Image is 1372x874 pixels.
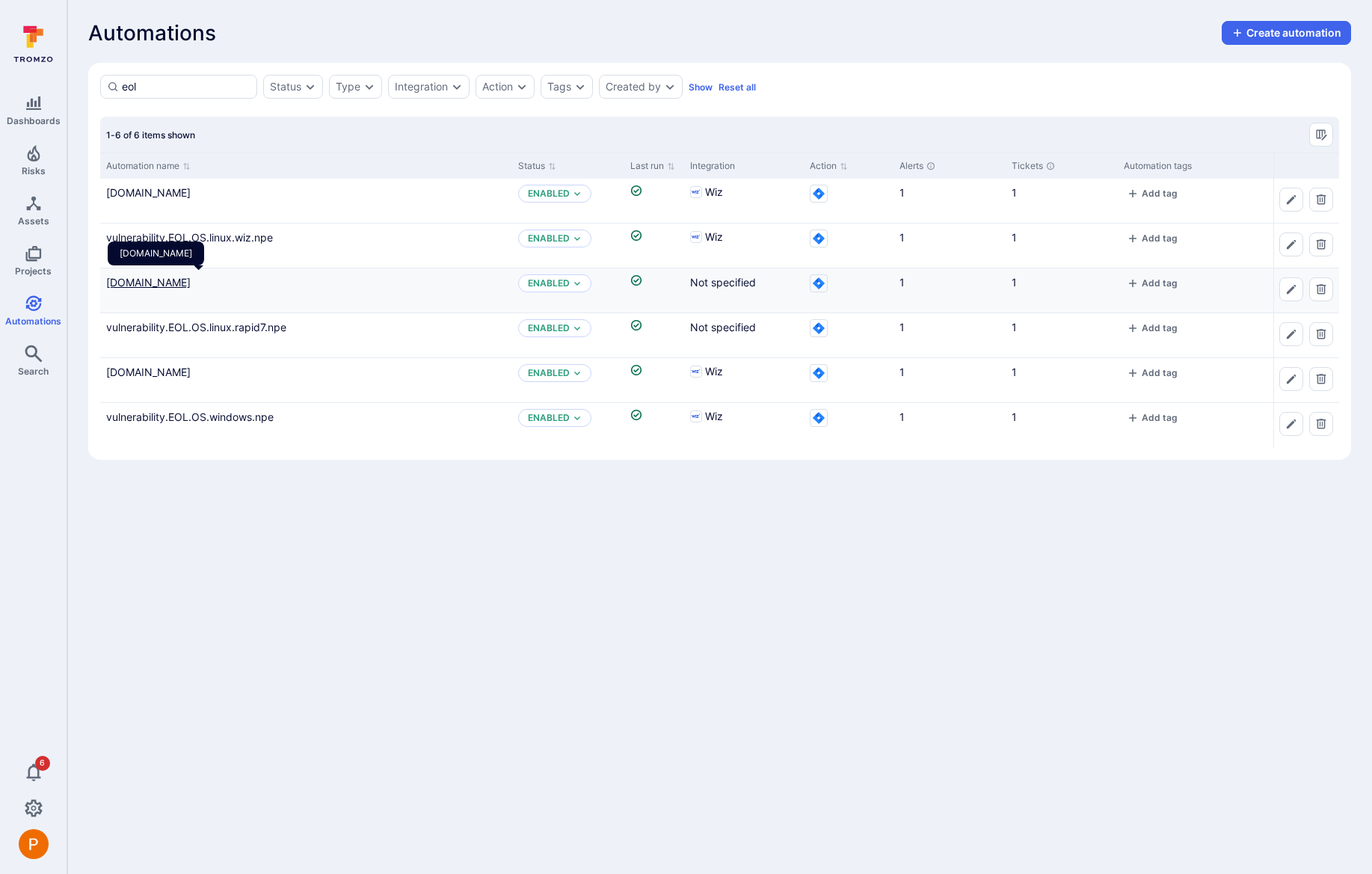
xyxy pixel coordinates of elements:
[573,413,582,422] button: Expand dropdown
[804,358,893,402] div: Cell for Action
[516,81,528,93] button: Expand dropdown
[624,224,684,268] div: Cell for Last run
[1279,277,1303,301] button: Edit automation
[1124,159,1284,173] div: Automation tags
[528,322,570,334] button: Enabled
[512,268,624,313] div: Cell for Status
[528,367,570,379] p: Enabled
[574,81,586,93] button: Expand dropdown
[690,159,798,173] div: Integration
[810,185,828,203] svg: Jira
[899,231,905,244] a: 1
[106,186,191,199] a: vulnerability.EOL.OS.linux.wiz.prod
[100,313,512,357] div: Cell for Automation name
[1309,123,1333,147] button: Manage columns
[1279,367,1303,391] button: Edit automation
[1273,358,1339,402] div: Cell for
[624,403,684,448] div: Cell for Last run
[1006,224,1118,268] div: Cell for Tickets
[1124,233,1181,244] button: add tag
[528,412,570,424] button: Enabled
[263,75,323,99] div: status filter
[624,358,684,402] div: Cell for Last run
[1118,313,1290,357] div: Cell for Automation tags
[100,268,512,313] div: Cell for Automation name
[122,79,250,94] input: Search automation
[512,224,624,268] div: Cell for Status
[690,321,756,333] span: Not specified
[573,234,582,243] button: Expand dropdown
[1273,268,1339,313] div: Cell for
[5,316,61,327] span: Automations
[1273,179,1339,223] div: Cell for
[1006,313,1118,357] div: Cell for Tickets
[1124,188,1181,199] button: add tag
[899,410,905,423] a: 1
[336,81,360,93] button: Type
[599,75,683,99] div: created by filter
[1012,321,1017,333] a: 1
[684,268,804,313] div: Cell for Integration
[893,313,1006,357] div: Cell for Alerts
[719,81,756,93] button: Reset all
[106,276,191,289] a: vulnerability.EOL.OS.linux.rapid7.prod
[573,189,582,198] button: Expand dropdown
[1012,159,1112,173] div: Tickets
[1124,367,1181,378] button: add tag
[893,358,1006,402] div: Cell for Alerts
[664,81,676,93] button: Expand dropdown
[270,81,301,93] div: Status
[100,179,512,223] div: Cell for Automation name
[1279,322,1303,346] button: Edit automation
[528,233,570,244] p: Enabled
[512,358,624,402] div: Cell for Status
[899,276,905,289] a: 1
[684,224,804,268] div: Cell for Integration
[88,21,216,45] span: Automations
[573,279,582,288] button: Expand dropdown
[1279,188,1303,212] button: Edit automation
[1309,188,1333,212] button: Delete automation
[573,324,582,333] button: Expand dropdown
[689,81,713,93] button: Show
[476,75,535,99] div: action filter
[395,81,448,93] button: Integration
[1118,268,1290,313] div: Cell for Automation tags
[624,179,684,223] div: Cell for Last run
[1222,21,1351,45] button: create-automation-button
[15,265,52,277] span: Projects
[1118,224,1290,268] div: Cell for Automation tags
[573,369,582,378] button: Expand dropdown
[106,410,274,423] a: vulnerability.EOL.OS.windows.npe
[388,75,470,99] div: integration filter
[1118,179,1290,223] div: Cell for Automation tags
[1046,161,1055,170] div: Unresolved tickets
[1124,322,1181,333] button: add tag
[22,165,46,176] span: Risks
[804,268,893,313] div: Cell for Action
[893,179,1006,223] div: Cell for Alerts
[1006,179,1118,223] div: Cell for Tickets
[1006,358,1118,402] div: Cell for Tickets
[100,224,512,268] div: Cell for Automation name
[106,160,191,172] button: Sort by Automation name
[810,409,828,427] svg: Jira
[1118,358,1290,402] div: Cell for Automation tags
[630,160,675,172] button: Sort by Last run
[106,321,286,333] a: vulnerability.EOL.OS.linux.rapid7.npe
[1012,410,1017,423] a: 1
[18,215,49,227] span: Assets
[684,179,804,223] div: Cell for Integration
[804,224,893,268] div: Cell for Action
[528,277,570,289] p: Enabled
[528,188,570,200] button: Enabled
[1012,186,1017,199] a: 1
[451,81,463,93] button: Expand dropdown
[810,160,848,172] button: Sort by Action
[810,319,828,337] svg: Jira
[19,829,49,859] div: Peter Baker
